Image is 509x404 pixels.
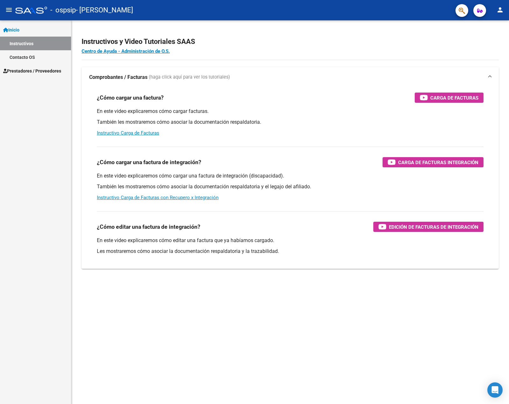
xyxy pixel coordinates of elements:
span: Prestadores / Proveedores [3,67,61,74]
button: Carga de Facturas [415,93,484,103]
span: Edición de Facturas de integración [389,223,478,231]
p: Les mostraremos cómo asociar la documentación respaldatoria y la trazabilidad. [97,248,484,255]
a: Instructivo Carga de Facturas con Recupero x Integración [97,195,219,200]
a: Centro de Ayuda - Administración de O.S. [82,48,170,54]
span: Carga de Facturas Integración [398,158,478,166]
h2: Instructivos y Video Tutoriales SAAS [82,36,499,48]
mat-expansion-panel-header: Comprobantes / Facturas (haga click aquí para ver los tutoriales) [82,67,499,87]
div: Open Intercom Messenger [487,382,503,398]
mat-icon: person [496,6,504,14]
div: Comprobantes / Facturas (haga click aquí para ver los tutoriales) [82,87,499,269]
p: En este video explicaremos cómo cargar una factura de integración (discapacidad). [97,172,484,179]
button: Carga de Facturas Integración [383,157,484,167]
h3: ¿Cómo editar una factura de integración? [97,222,200,231]
h3: ¿Cómo cargar una factura de integración? [97,158,201,167]
button: Edición de Facturas de integración [373,222,484,232]
span: - [PERSON_NAME] [76,3,133,17]
a: Instructivo Carga de Facturas [97,130,159,136]
p: También les mostraremos cómo asociar la documentación respaldatoria y el legajo del afiliado. [97,183,484,190]
h3: ¿Cómo cargar una factura? [97,93,164,102]
strong: Comprobantes / Facturas [89,74,147,81]
span: - ospsip [50,3,76,17]
span: Carga de Facturas [430,94,478,102]
span: Inicio [3,26,19,33]
p: En este video explicaremos cómo cargar facturas. [97,108,484,115]
p: También les mostraremos cómo asociar la documentación respaldatoria. [97,119,484,126]
mat-icon: menu [5,6,13,14]
p: En este video explicaremos cómo editar una factura que ya habíamos cargado. [97,237,484,244]
span: (haga click aquí para ver los tutoriales) [149,74,230,81]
